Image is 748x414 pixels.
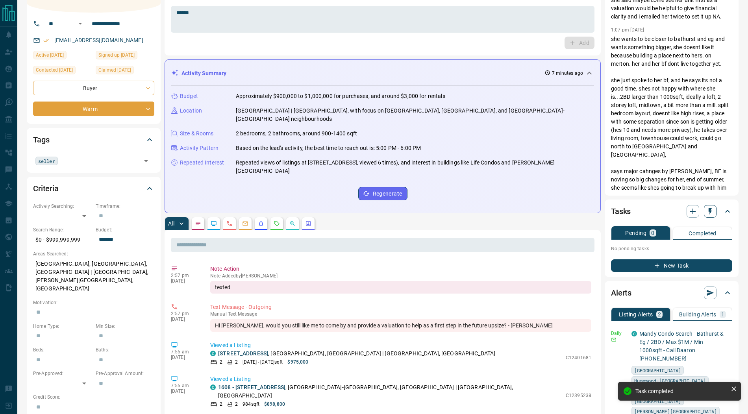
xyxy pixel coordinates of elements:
[236,129,357,138] p: 2 bedrooms, 2 bathrooms, around 900-1400 sqft
[611,202,732,221] div: Tasks
[33,299,154,306] p: Motivation:
[721,312,724,317] p: 1
[679,312,717,317] p: Building Alerts
[43,38,49,43] svg: Email Verified
[33,257,154,295] p: [GEOGRAPHIC_DATA], [GEOGRAPHIC_DATA], [GEOGRAPHIC_DATA] | [GEOGRAPHIC_DATA], [PERSON_NAME][GEOGRA...
[220,359,222,366] p: 2
[651,230,654,236] p: 0
[243,401,259,408] p: 984 sqft
[36,66,73,74] span: Contacted [DATE]
[236,107,594,123] p: [GEOGRAPHIC_DATA] | [GEOGRAPHIC_DATA], with focus on [GEOGRAPHIC_DATA], [GEOGRAPHIC_DATA], and [G...
[195,220,201,227] svg: Notes
[98,51,135,59] span: Signed up [DATE]
[226,220,233,227] svg: Calls
[54,37,143,43] a: [EMAIL_ADDRESS][DOMAIN_NAME]
[38,157,55,165] span: seller
[611,27,644,33] p: 1:07 pm [DATE]
[33,233,92,246] p: $0 - $999,999,999
[236,92,445,100] p: Approximately $900,000 to $1,000,000 for purchases, and around $3,000 for rentals
[235,401,238,408] p: 2
[611,205,631,218] h2: Tasks
[611,337,617,342] svg: Email
[33,323,92,330] p: Home Type:
[287,359,308,366] p: $975,000
[33,102,154,116] div: Warm
[33,130,154,149] div: Tags
[33,250,154,257] p: Areas Searched:
[98,66,131,74] span: Claimed [DATE]
[168,221,174,226] p: All
[242,220,248,227] svg: Emails
[210,311,591,317] p: Text Message
[96,370,154,377] p: Pre-Approval Amount:
[33,81,154,95] div: Buyer
[619,312,653,317] p: Listing Alerts
[631,331,637,336] div: condos.ca
[566,392,591,399] p: C12395238
[210,273,591,279] p: Note Added by [PERSON_NAME]
[566,354,591,361] p: C12401681
[634,366,681,374] span: [GEOGRAPHIC_DATA]
[171,355,198,360] p: [DATE]
[625,230,646,236] p: Pending
[635,388,728,394] div: Task completed
[96,66,154,77] div: Tue May 13 2025
[611,286,631,299] h2: Alerts
[33,51,92,62] div: Sun Sep 14 2025
[33,66,92,77] div: Tue May 13 2025
[171,66,594,81] div: Activity Summary7 minutes ago
[171,278,198,284] p: [DATE]
[236,144,421,152] p: Based on the lead's activity, the best time to reach out is: 5:00 PM - 6:00 PM
[210,265,591,273] p: Note Action
[218,384,285,390] a: 1608 - [STREET_ADDRESS]
[358,187,407,200] button: Regenerate
[258,220,264,227] svg: Listing Alerts
[210,384,216,390] div: condos.ca
[171,349,198,355] p: 7:55 am
[96,51,154,62] div: Fri Apr 22 2016
[180,159,224,167] p: Repeated Interest
[611,330,627,337] p: Daily
[552,70,583,77] p: 7 minutes ago
[180,92,198,100] p: Budget
[171,388,198,394] p: [DATE]
[634,377,706,384] span: Humewood-[GEOGRAPHIC_DATA]
[33,346,92,353] p: Beds:
[611,259,732,272] button: New Task
[210,351,216,356] div: condos.ca
[96,346,154,353] p: Baths:
[210,341,591,349] p: Viewed a Listing
[210,319,591,332] div: Hi [PERSON_NAME], would you still like me to come by and provide a valuation to help as a first s...
[36,51,64,59] span: Active [DATE]
[171,383,198,388] p: 7:55 am
[96,323,154,330] p: Min Size:
[210,303,591,311] p: Text Message - Outgoing
[305,220,311,227] svg: Agent Actions
[180,107,202,115] p: Location
[76,19,85,28] button: Open
[236,159,594,175] p: Repeated views of listings at [STREET_ADDRESS], viewed 6 times), and interest in buildings like L...
[211,220,217,227] svg: Lead Browsing Activity
[33,133,49,146] h2: Tags
[171,311,198,316] p: 2:57 pm
[235,359,238,366] p: 2
[33,182,59,195] h2: Criteria
[218,383,562,400] p: , [GEOGRAPHIC_DATA]-[GEOGRAPHIC_DATA], [GEOGRAPHIC_DATA] | [GEOGRAPHIC_DATA], [GEOGRAPHIC_DATA]
[141,155,152,166] button: Open
[33,370,92,377] p: Pre-Approved:
[289,220,296,227] svg: Opportunities
[611,243,732,255] p: No pending tasks
[171,316,198,322] p: [DATE]
[210,311,227,317] span: manual
[180,144,218,152] p: Activity Pattern
[611,283,732,302] div: Alerts
[33,226,92,233] p: Search Range:
[96,226,154,233] p: Budget:
[210,375,591,383] p: Viewed a Listing
[243,359,283,366] p: [DATE] - [DATE] sqft
[639,331,724,362] a: Mandy Condo Search - Bathurst & Eg / 2BD / Max $1M / Min 1000sqft - Call Daaron [PHONE_NUMBER]
[689,231,717,236] p: Completed
[171,273,198,278] p: 2:57 pm
[658,312,661,317] p: 2
[274,220,280,227] svg: Requests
